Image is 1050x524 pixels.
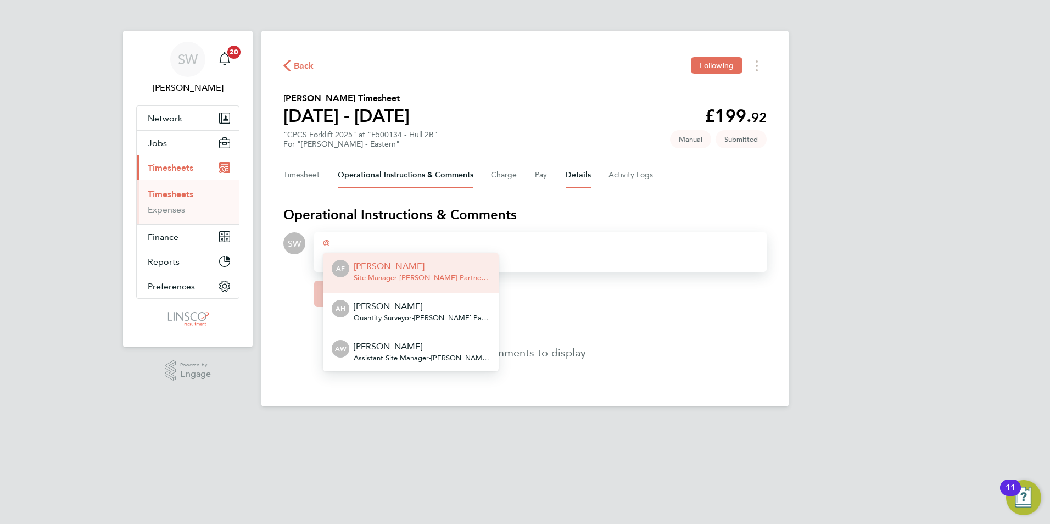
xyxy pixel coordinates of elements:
[123,31,253,347] nav: Main navigation
[691,57,742,74] button: Following
[178,52,198,66] span: SW
[716,130,767,148] span: This timesheet is Submitted.
[165,360,211,381] a: Powered byEngage
[148,257,180,267] span: Reports
[354,274,490,282] span: Site Manager - [PERSON_NAME] Partnerships Limited
[1006,488,1015,502] div: 11
[148,163,193,173] span: Timesheets
[1006,480,1041,515] button: Open Resource Center, 11 new notifications
[288,237,301,249] span: SW
[354,260,490,273] p: [PERSON_NAME]
[283,162,320,188] button: Timesheet
[608,162,655,188] button: Activity Logs
[332,300,349,317] div: Adam Houghton
[294,59,314,73] span: Back
[148,232,178,242] span: Finance
[354,314,490,322] span: Quantity Surveyor - [PERSON_NAME] Partnerships Limited
[700,60,734,70] span: Following
[338,162,473,188] button: Operational Instructions & Comments
[137,274,239,298] button: Preferences
[283,140,438,149] div: For "[PERSON_NAME] - Eastern"
[137,155,239,180] button: Timesheets
[148,189,193,199] a: Timesheets
[354,300,490,313] p: [PERSON_NAME]
[148,138,167,148] span: Jobs
[137,249,239,274] button: Reports
[336,262,345,275] span: AF
[332,260,349,277] div: Adrian Fry
[566,162,591,188] button: Details
[148,204,185,215] a: Expenses
[283,92,410,105] h2: [PERSON_NAME] Timesheet
[747,57,767,74] button: Timesheets Menu
[137,131,239,155] button: Jobs
[283,130,438,149] div: "CPCS Forklift 2025" at "E500134 - Hull 2B"
[180,360,211,370] span: Powered by
[214,42,236,77] a: 20
[535,162,548,188] button: Pay
[136,310,239,327] a: Go to home page
[336,302,345,315] span: AH
[137,106,239,130] button: Network
[491,162,517,188] button: Charge
[283,232,305,254] div: Shaun White
[227,46,241,59] span: 20
[148,281,195,292] span: Preferences
[283,105,410,127] h1: [DATE] - [DATE]
[136,42,239,94] a: SW[PERSON_NAME]
[354,354,490,363] span: Assistant Site Manager - [PERSON_NAME] Partnerships Limited
[751,109,767,125] span: 92
[137,180,239,224] div: Timesheets
[283,59,314,73] button: Back
[137,225,239,249] button: Finance
[705,105,767,126] app-decimal: £199.
[332,340,349,358] div: Aaron Ward
[354,340,490,353] p: [PERSON_NAME]
[464,345,586,360] p: No comments to display
[136,81,239,94] span: Shaun White
[670,130,711,148] span: This timesheet was manually created.
[335,342,347,355] span: AW
[148,113,182,124] span: Network
[283,206,767,224] h3: Operational Instructions & Comments
[165,310,210,327] img: linsco-logo-retina.png
[180,370,211,379] span: Engage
